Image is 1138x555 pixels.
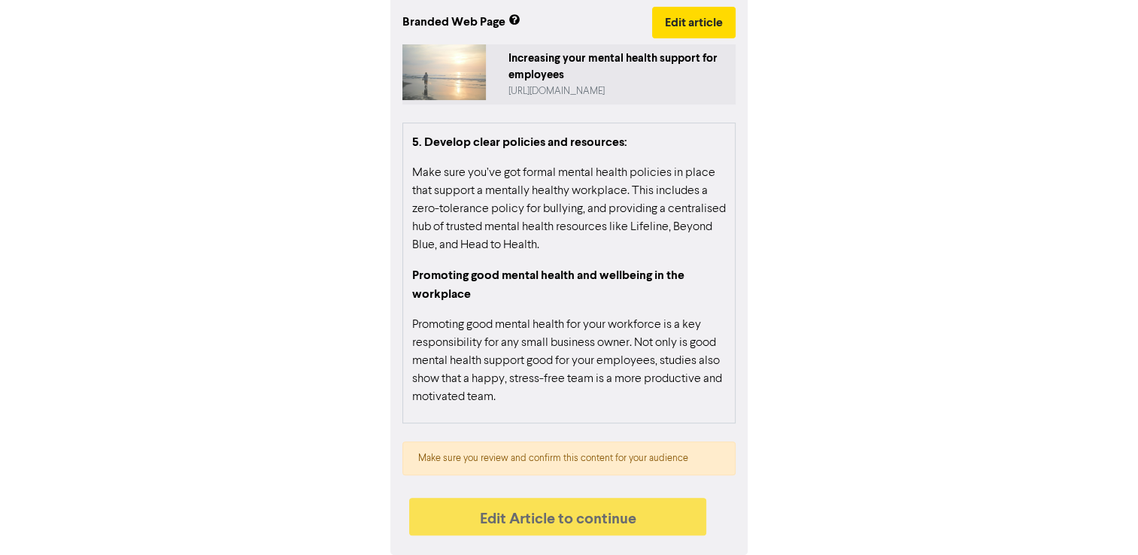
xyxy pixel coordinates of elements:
button: Edit Article to continue [409,498,707,535]
button: Edit article [652,7,736,38]
p: Promoting good mental health for your workforce is a key responsibility for any small business ow... [412,316,726,406]
div: https://public2.bomamarketing.com/cp/Xt5PGxn20R7AgxAXA39JJ?sa=yNRPHmF1 [508,84,730,99]
p: Make sure you’ve got formal mental health policies in place that support a mentally healthy workp... [412,164,726,254]
strong: 5. Develop clear policies and resources: [412,135,627,150]
div: Increasing your mental health support for employees [508,50,730,84]
strong: Promoting good mental health and wellbeing in the workplace [412,268,684,302]
iframe: Chat Widget [1063,483,1138,555]
span: Branded Web Page [402,13,652,31]
a: Increasing your mental health support for employees[URL][DOMAIN_NAME] [402,44,736,105]
div: Make sure you review and confirm this content for your audience [402,441,736,475]
img: Xt5PGxn20R7AgxAXA39JJ-man-in-white-shirt-and-black-pants-walking-on-beach-during-sunset-qlVhwdTLj... [402,44,486,100]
